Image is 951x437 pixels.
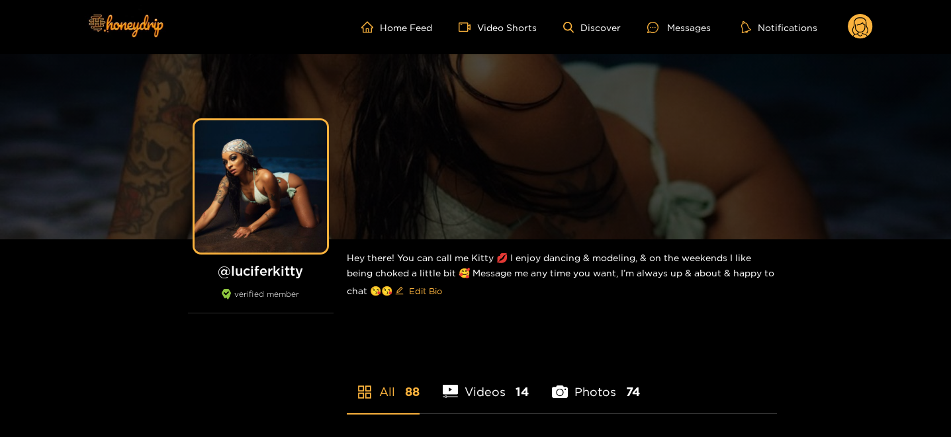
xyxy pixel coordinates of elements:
span: 74 [626,383,640,400]
button: editEdit Bio [392,280,445,301]
button: Notifications [737,20,821,34]
a: Home Feed [361,21,432,33]
li: Photos [552,354,640,413]
span: video-camera [459,21,477,33]
div: Hey there! You can call me Kitty 💋 I enjoy dancing & modeling, & on the weekends I like being cho... [347,239,777,312]
a: Video Shorts [459,21,537,33]
a: Discover [563,22,621,33]
span: 14 [516,383,529,400]
div: verified member [188,289,334,313]
span: appstore [357,384,373,400]
div: Messages [647,20,711,35]
li: Videos [443,354,529,413]
span: home [361,21,380,33]
span: Edit Bio [409,284,442,298]
span: edit [395,286,404,296]
li: All [347,354,420,413]
span: 88 [405,383,420,400]
h1: @ luciferkitty [188,262,334,279]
